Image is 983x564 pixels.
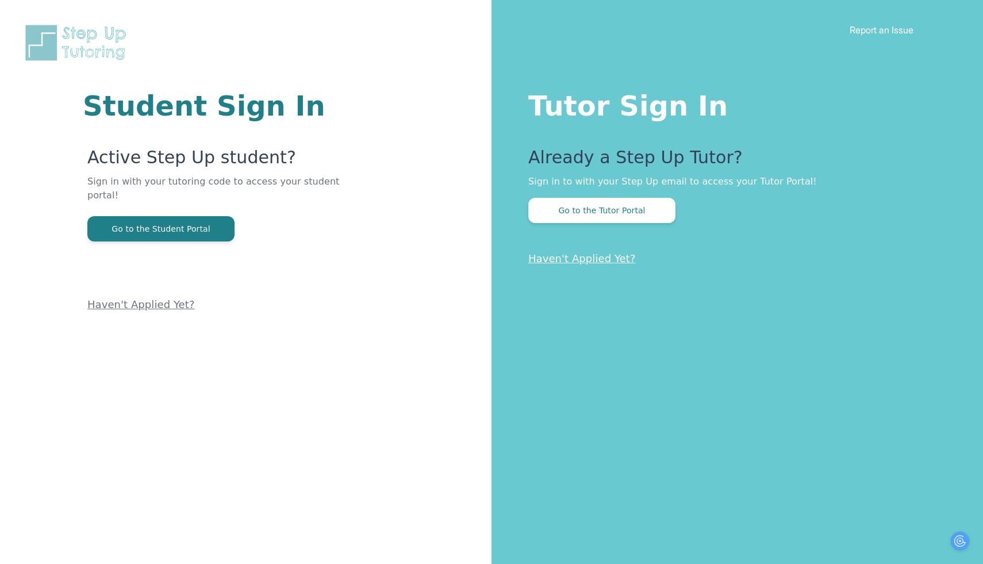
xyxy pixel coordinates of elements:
[87,298,195,310] a: Haven't Applied Yet?
[83,92,354,120] h1: Student Sign In
[528,205,675,216] a: Go to the Tutor Portal
[528,252,636,264] a: Haven't Applied Yet?
[87,175,354,216] p: Sign in with your tutoring code to access your student portal!
[87,216,235,241] button: Go to the Student Portal
[87,147,354,175] p: Active Step Up student?
[23,23,133,63] img: Step Up Tutoring horizontal logo
[528,87,937,120] h1: Tutor Sign In
[87,223,235,234] a: Go to the Student Portal
[850,24,913,36] a: Report an Issue
[528,175,937,189] p: Sign in to with your Step Up email to access your Tutor Portal!
[528,147,937,175] p: Already a Step Up Tutor?
[528,198,675,223] button: Go to the Tutor Portal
